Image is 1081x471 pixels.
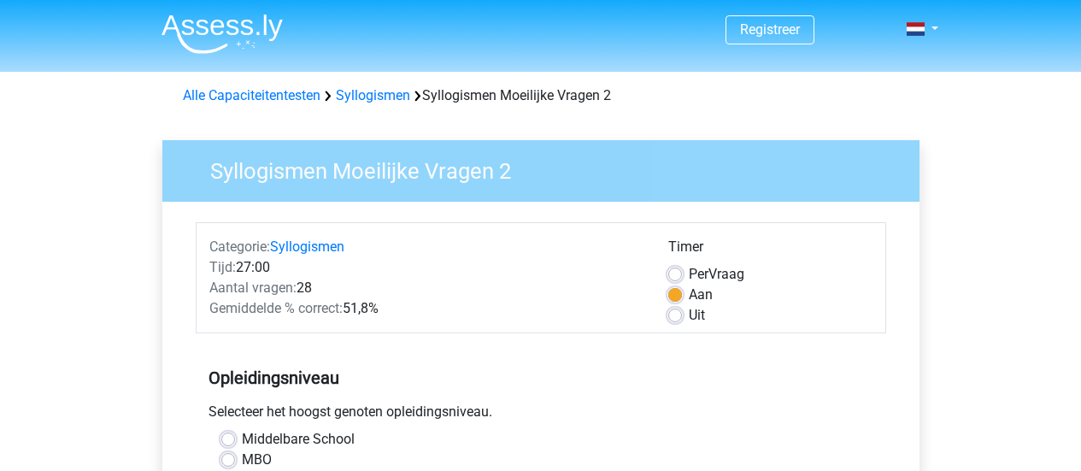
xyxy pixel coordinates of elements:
[197,278,655,298] div: 28
[209,259,236,275] span: Tijd:
[209,280,297,296] span: Aantal vragen:
[190,151,907,185] h3: Syllogismen Moeilijke Vragen 2
[689,305,705,326] label: Uit
[209,300,343,316] span: Gemiddelde % correct:
[197,298,655,319] div: 51,8%
[209,361,873,395] h5: Opleidingsniveau
[270,238,344,255] a: Syllogismen
[689,285,713,305] label: Aan
[196,402,886,429] div: Selecteer het hoogst genoten opleidingsniveau.
[689,266,708,282] span: Per
[209,238,270,255] span: Categorie:
[740,21,800,38] a: Registreer
[668,237,872,264] div: Timer
[689,264,744,285] label: Vraag
[197,257,655,278] div: 27:00
[242,429,355,450] label: Middelbare School
[162,14,283,54] img: Assessly
[176,85,906,106] div: Syllogismen Moeilijke Vragen 2
[336,87,410,103] a: Syllogismen
[242,450,272,470] label: MBO
[183,87,320,103] a: Alle Capaciteitentesten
